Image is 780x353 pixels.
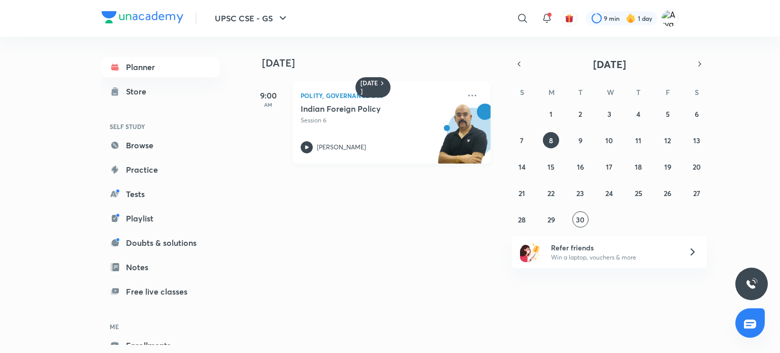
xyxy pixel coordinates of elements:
[601,185,617,201] button: September 24, 2025
[607,109,611,119] abbr: September 3, 2025
[601,132,617,148] button: September 10, 2025
[520,242,540,262] img: referral
[518,215,526,224] abbr: September 28, 2025
[664,162,671,172] abbr: September 19, 2025
[526,57,693,71] button: [DATE]
[666,87,670,97] abbr: Friday
[693,136,700,145] abbr: September 13, 2025
[666,109,670,119] abbr: September 5, 2025
[547,215,555,224] abbr: September 29, 2025
[576,215,584,224] abbr: September 30, 2025
[301,116,460,125] p: Session 6
[547,162,555,172] abbr: September 15, 2025
[660,132,676,148] button: September 12, 2025
[514,211,530,228] button: September 28, 2025
[520,136,524,145] abbr: September 7, 2025
[689,132,705,148] button: September 13, 2025
[102,208,219,229] a: Playlist
[543,211,559,228] button: September 29, 2025
[102,233,219,253] a: Doubts & solutions
[549,109,552,119] abbr: September 1, 2025
[551,242,676,253] h6: Refer friends
[601,106,617,122] button: September 3, 2025
[578,109,582,119] abbr: September 2, 2025
[543,106,559,122] button: September 1, 2025
[514,158,530,175] button: September 14, 2025
[593,57,626,71] span: [DATE]
[561,10,577,26] button: avatar
[693,162,701,172] abbr: September 20, 2025
[630,132,646,148] button: September 11, 2025
[664,136,671,145] abbr: September 12, 2025
[102,135,219,155] a: Browse
[693,188,700,198] abbr: September 27, 2025
[635,162,642,172] abbr: September 18, 2025
[577,162,584,172] abbr: September 16, 2025
[520,87,524,97] abbr: Sunday
[301,89,460,102] p: Polity, Governance & IR
[606,162,612,172] abbr: September 17, 2025
[605,136,613,145] abbr: September 10, 2025
[572,106,589,122] button: September 2, 2025
[543,132,559,148] button: September 8, 2025
[102,81,219,102] a: Store
[102,118,219,135] h6: SELF STUDY
[636,109,640,119] abbr: September 4, 2025
[543,185,559,201] button: September 22, 2025
[547,188,555,198] abbr: September 22, 2025
[660,106,676,122] button: September 5, 2025
[630,185,646,201] button: September 25, 2025
[102,184,219,204] a: Tests
[578,136,582,145] abbr: September 9, 2025
[660,185,676,201] button: September 26, 2025
[601,158,617,175] button: September 17, 2025
[549,136,553,145] abbr: September 8, 2025
[660,158,676,175] button: September 19, 2025
[102,318,219,335] h6: ME
[565,14,574,23] img: avatar
[664,188,671,198] abbr: September 26, 2025
[317,143,366,152] p: [PERSON_NAME]
[572,211,589,228] button: September 30, 2025
[661,10,678,27] img: Arya wale
[102,159,219,180] a: Practice
[518,188,525,198] abbr: September 21, 2025
[126,85,152,98] div: Store
[102,257,219,277] a: Notes
[689,158,705,175] button: September 20, 2025
[102,281,219,302] a: Free live classes
[605,188,613,198] abbr: September 24, 2025
[514,132,530,148] button: September 7, 2025
[518,162,526,172] abbr: September 14, 2025
[248,89,288,102] h5: 9:00
[578,87,582,97] abbr: Tuesday
[572,132,589,148] button: September 9, 2025
[635,136,641,145] abbr: September 11, 2025
[630,106,646,122] button: September 4, 2025
[630,158,646,175] button: September 18, 2025
[689,185,705,201] button: September 27, 2025
[635,188,642,198] abbr: September 25, 2025
[248,102,288,108] p: AM
[607,87,614,97] abbr: Wednesday
[209,8,295,28] button: UPSC CSE - GS
[626,13,636,23] img: streak
[301,104,427,114] h5: Indian Foreign Policy
[689,106,705,122] button: September 6, 2025
[262,57,501,69] h4: [DATE]
[572,158,589,175] button: September 16, 2025
[636,87,640,97] abbr: Thursday
[102,57,219,77] a: Planner
[572,185,589,201] button: September 23, 2025
[695,87,699,97] abbr: Saturday
[576,188,584,198] abbr: September 23, 2025
[543,158,559,175] button: September 15, 2025
[548,87,555,97] abbr: Monday
[361,79,378,95] h6: [DATE]
[514,185,530,201] button: September 21, 2025
[745,278,758,290] img: ttu
[102,11,183,23] img: Company Logo
[551,253,676,262] p: Win a laptop, vouchers & more
[695,109,699,119] abbr: September 6, 2025
[102,11,183,26] a: Company Logo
